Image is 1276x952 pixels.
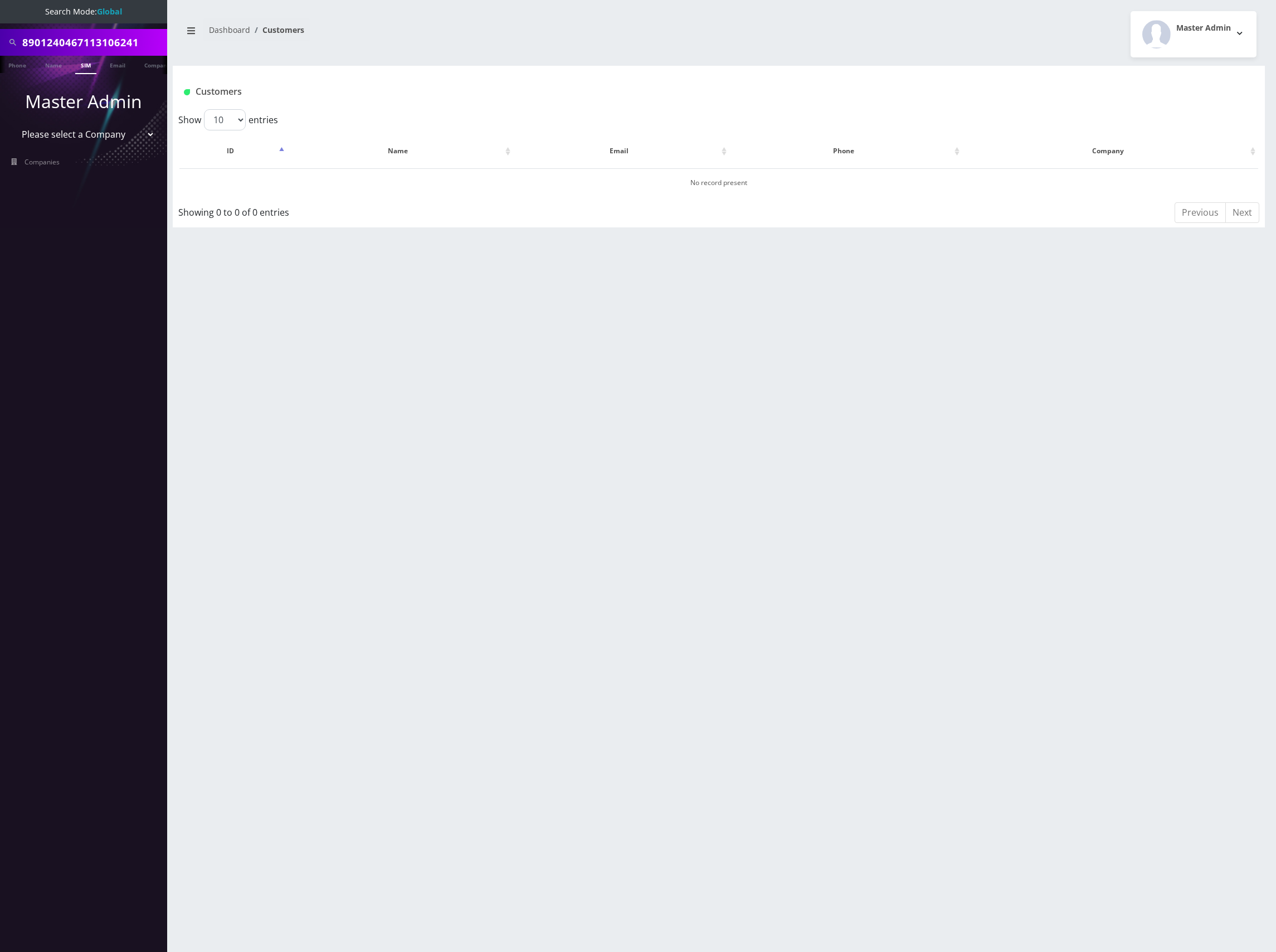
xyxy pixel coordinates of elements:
th: Phone: activate to sort column ascending [730,135,962,167]
span: Search Mode: [45,6,122,17]
div: Showing 0 to 0 of 0 entries [178,201,620,219]
th: ID: activate to sort column descending [179,135,287,167]
button: Master Admin [1131,11,1256,57]
strong: Global [97,6,122,17]
nav: breadcrumb [181,18,710,50]
a: Phone [3,56,32,73]
th: Company: activate to sort column ascending [963,135,1258,167]
th: Name: activate to sort column ascending [288,135,513,167]
td: No record present [179,168,1258,197]
label: Show entries [178,109,278,130]
a: SIM [75,56,96,74]
a: Dashboard [209,25,250,35]
li: Customers [250,24,304,36]
span: Companies [25,157,60,167]
h2: Master Admin [1176,23,1231,33]
input: Search All Companies [22,32,164,53]
a: Next [1225,202,1259,223]
a: Previous [1175,202,1226,223]
select: Showentries [204,109,246,130]
a: Name [40,56,67,73]
th: Email: activate to sort column ascending [514,135,729,167]
h1: Customers [184,86,1073,97]
a: Company [139,56,176,73]
a: Email [104,56,131,73]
